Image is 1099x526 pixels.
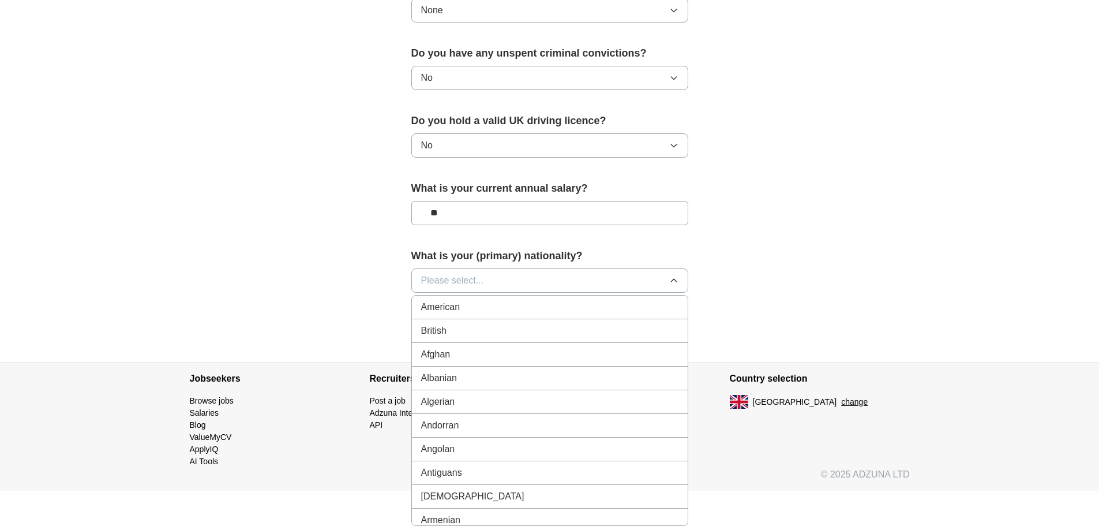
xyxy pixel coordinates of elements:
label: What is your (primary) nationality? [411,248,688,264]
a: AI Tools [190,457,219,466]
a: Salaries [190,408,219,417]
label: What is your current annual salary? [411,181,688,196]
a: Adzuna Intelligence [370,408,440,417]
span: Algerian [421,395,455,409]
label: Do you hold a valid UK driving licence? [411,113,688,129]
a: ApplyIQ [190,445,219,454]
button: No [411,66,688,90]
span: No [421,139,433,152]
span: British [421,324,447,338]
a: Browse jobs [190,396,234,405]
a: Post a job [370,396,406,405]
span: No [421,71,433,85]
span: Please select... [421,274,484,288]
span: American [421,300,460,314]
button: Please select... [411,268,688,293]
span: None [421,3,443,17]
span: [DEMOGRAPHIC_DATA] [421,490,524,503]
span: Albanian [421,371,457,385]
span: Angolan [421,442,455,456]
a: Blog [190,420,206,430]
a: API [370,420,383,430]
a: ValueMyCV [190,432,232,442]
img: UK flag [730,395,748,409]
div: © 2025 ADZUNA LTD [181,468,919,491]
button: change [841,396,868,408]
span: Andorran [421,419,459,432]
label: Do you have any unspent criminal convictions? [411,46,688,61]
span: Afghan [421,348,451,361]
span: [GEOGRAPHIC_DATA] [753,396,837,408]
h4: Country selection [730,363,910,395]
button: No [411,133,688,158]
span: Antiguans [421,466,462,480]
